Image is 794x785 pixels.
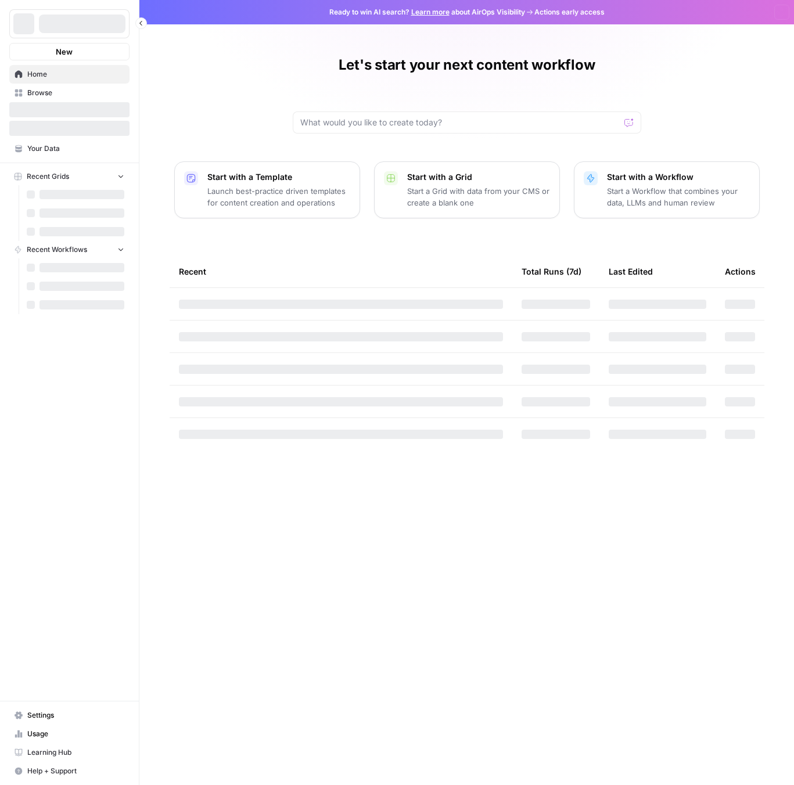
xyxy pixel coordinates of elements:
a: Learn more [411,8,450,16]
span: Recent Grids [27,171,69,182]
div: Last Edited [609,255,653,287]
input: What would you like to create today? [300,117,620,128]
span: Home [27,69,124,80]
p: Start with a Workflow [607,171,750,183]
span: New [56,46,73,57]
button: Help + Support [9,762,130,780]
span: Settings [27,710,124,721]
span: Browse [27,88,124,98]
button: Recent Grids [9,168,130,185]
p: Start a Workflow that combines your data, LLMs and human review [607,185,750,208]
a: Your Data [9,139,130,158]
p: Start a Grid with data from your CMS or create a blank one [407,185,550,208]
a: Settings [9,706,130,725]
p: Start with a Grid [407,171,550,183]
div: Recent [179,255,503,287]
a: Usage [9,725,130,743]
p: Start with a Template [207,171,350,183]
button: Start with a TemplateLaunch best-practice driven templates for content creation and operations [174,161,360,218]
span: Help + Support [27,766,124,776]
span: Your Data [27,143,124,154]
span: Ready to win AI search? about AirOps Visibility [329,7,525,17]
button: New [9,43,130,60]
span: Learning Hub [27,747,124,758]
a: Learning Hub [9,743,130,762]
a: Home [9,65,130,84]
a: Browse [9,84,130,102]
h1: Let's start your next content workflow [339,56,595,74]
span: Actions early access [534,7,605,17]
button: Start with a GridStart a Grid with data from your CMS or create a blank one [374,161,560,218]
button: Start with a WorkflowStart a Workflow that combines your data, LLMs and human review [574,161,760,218]
span: Recent Workflows [27,244,87,255]
div: Actions [725,255,756,287]
button: Recent Workflows [9,241,130,258]
div: Total Runs (7d) [522,255,581,287]
p: Launch best-practice driven templates for content creation and operations [207,185,350,208]
span: Usage [27,729,124,739]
